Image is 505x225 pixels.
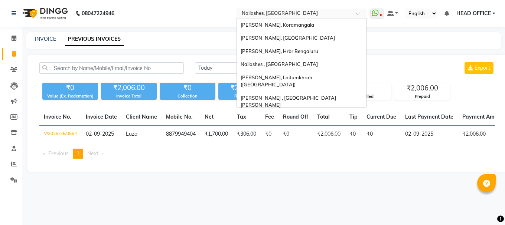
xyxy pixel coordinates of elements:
td: ₹0 [362,126,401,143]
div: ₹0 [160,83,215,93]
span: Last Payment Date [405,113,453,120]
span: Total [317,113,330,120]
span: Nailashes , [GEOGRAPHIC_DATA] [241,61,318,67]
img: logo [19,3,70,24]
span: [PERSON_NAME] , [GEOGRAPHIC_DATA][PERSON_NAME] [241,95,336,108]
td: 02-09-2025 [401,126,458,143]
ng-dropdown-panel: Options list [237,18,366,108]
span: 02-09-2025 [86,130,114,137]
div: ₹2,006.00 [101,83,157,93]
td: ₹0 [345,126,362,143]
span: [PERSON_NAME], Laitumkhrah ([GEOGRAPHIC_DATA]) [241,75,313,88]
td: ₹0 [278,126,313,143]
td: ₹0 [261,126,278,143]
span: Invoice Date [86,113,117,120]
button: Export [465,62,493,74]
b: 08047224946 [82,3,114,24]
span: Tip [349,113,358,120]
div: ₹2,006.00 [395,83,450,93]
span: Net [205,113,214,120]
td: ₹2,006.00 [313,126,345,143]
span: Export [475,64,490,71]
nav: Pagination [39,149,495,159]
span: Tax [237,113,246,120]
td: ₹306.00 [232,126,261,143]
span: 1 [76,150,79,157]
div: ₹0 [42,83,98,93]
span: [PERSON_NAME], [GEOGRAPHIC_DATA] [241,35,335,41]
div: Redemption [218,93,274,99]
span: Next [87,150,98,157]
a: PREVIOUS INVOICES [65,33,124,46]
div: ₹2,006.00 [218,83,274,93]
span: Invoice No. [44,113,71,120]
span: [PERSON_NAME], Hrbr Bengaluru [241,48,318,54]
span: Luzo [126,130,137,137]
iframe: chat widget [474,195,498,218]
span: [PERSON_NAME], Koramangala [241,22,314,28]
span: Client Name [126,113,157,120]
a: INVOICE [35,36,56,42]
div: Collection [160,93,215,99]
td: 8879949404 [162,126,200,143]
div: Prepaid [395,93,450,100]
span: Current Due [366,113,396,120]
span: Fee [265,113,274,120]
td: ₹1,700.00 [200,126,232,143]
td: V/2025-26/0554 [39,126,81,143]
span: Mobile No. [166,113,193,120]
div: Value (Ex. Redemption) [42,93,98,99]
input: Search by Name/Mobile/Email/Invoice No [39,62,184,74]
span: Previous [48,150,69,157]
span: Round Off [283,113,308,120]
span: HEAD OFFICE [456,10,491,17]
div: Invoice Total [101,93,157,99]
